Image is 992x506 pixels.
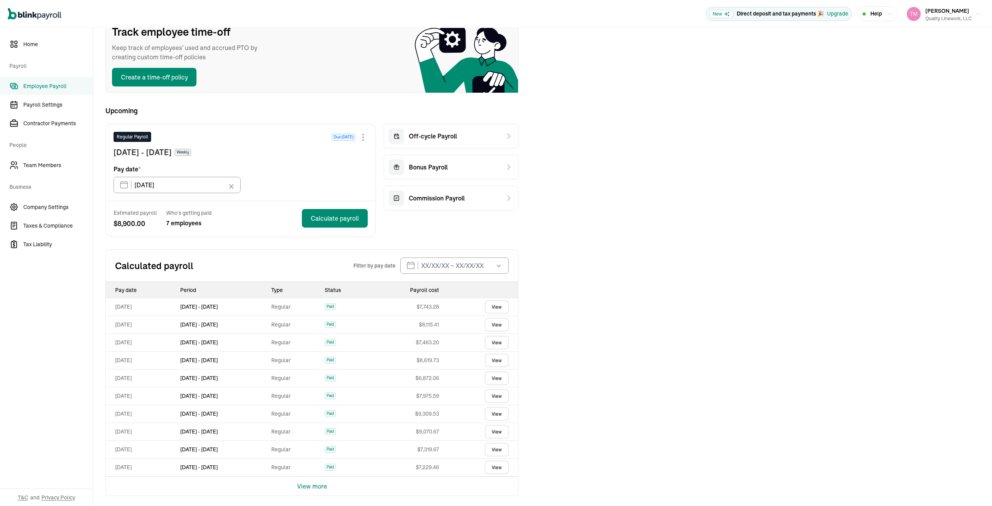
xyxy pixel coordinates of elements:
a: View [485,354,509,367]
span: Help [870,10,882,18]
td: [DATE] [106,440,177,458]
input: XX/XX/XX [114,177,241,193]
span: New [709,10,734,18]
span: Paid [325,464,336,471]
td: [DATE] [106,316,177,333]
td: [DATE] - [DATE] [177,298,269,316]
span: Paid [325,321,336,328]
span: Payroll Settings [23,101,93,109]
th: Type [268,282,322,298]
th: Period [177,282,269,298]
span: Paid [325,392,336,399]
td: Regular [268,351,322,369]
span: Track employee time-off [112,24,267,40]
th: Payroll cost [369,282,442,298]
td: Regular [268,458,322,476]
span: People [9,133,88,155]
span: Off-cycle Payroll [409,131,457,141]
td: [DATE] [106,298,177,316]
button: Upgrade [827,10,848,18]
iframe: Chat Widget [863,422,992,506]
td: [DATE] [106,333,177,351]
span: Who’s getting paid [166,209,212,217]
td: Regular [268,405,322,423]
th: Pay date [106,282,177,298]
td: [DATE] - [DATE] [177,440,269,458]
button: View more [297,477,327,496]
td: [DATE] - [DATE] [177,423,269,440]
span: $ 7,229.46 [416,464,439,471]
span: Tax Liability [23,240,93,249]
span: Commission Payroll [409,193,465,203]
span: $ 9,070.67 [416,428,439,435]
div: Quality Linework, LLC [925,15,972,22]
span: Contractor Payments [23,119,93,128]
span: $ 8,115.41 [419,321,439,328]
a: View [485,461,509,474]
p: Direct deposit and tax payments 🎉 [737,10,824,18]
span: Business [9,175,88,197]
span: T&C [18,494,28,501]
td: Regular [268,423,322,440]
th: Status [322,282,369,298]
span: $ 8,619.73 [417,357,439,364]
td: [DATE] [106,423,177,440]
td: Regular [268,440,322,458]
input: XX/XX/XX ~ XX/XX/XX [400,257,509,274]
button: [PERSON_NAME]Quality Linework, LLC [904,4,984,24]
span: $ 7,463.20 [416,339,439,346]
td: [DATE] [106,458,177,476]
span: Regular Payroll [117,133,148,140]
button: Create a time-off policy [112,68,196,86]
span: $ 6,872.06 [415,375,439,382]
a: View [485,425,509,439]
td: Regular [268,316,322,333]
span: Filter by pay date [353,262,396,269]
span: Privacy Policy [41,494,75,501]
td: [DATE] [106,405,177,423]
span: Paid [325,428,336,435]
span: Due [DATE] [332,134,355,141]
td: [DATE] - [DATE] [177,458,269,476]
a: View [485,443,509,456]
span: Paid [325,339,336,346]
span: Upcoming [105,105,518,116]
span: Paid [325,357,336,364]
span: $ 9,309.53 [415,410,439,417]
td: [DATE] [106,351,177,369]
nav: Global [8,3,61,25]
span: Home [23,40,93,48]
a: View [485,389,509,403]
span: Pay date [114,164,141,174]
a: View [485,300,509,314]
span: Taxes & Compliance [23,222,93,230]
td: [DATE] - [DATE] [177,316,269,333]
td: [DATE] [106,387,177,405]
span: 7 employees [166,218,212,228]
span: Bonus Payroll [409,162,448,172]
a: View [485,407,509,421]
span: Company Settings [23,203,93,211]
a: View [485,336,509,349]
a: View [485,371,509,385]
td: [DATE] [106,369,177,387]
td: [DATE] - [DATE] [177,369,269,387]
td: [DATE] - [DATE] [177,387,269,405]
h2: Calculated payroll [115,259,353,272]
button: Help [858,6,898,21]
span: $ 7,319.67 [417,446,439,453]
td: Regular [268,333,322,351]
span: [PERSON_NAME] [925,7,969,14]
td: [DATE] - [DATE] [177,351,269,369]
td: [DATE] - [DATE] [177,333,269,351]
a: View [485,318,509,332]
span: Weekly [175,149,191,156]
span: Keep track of employees’ used and accrued PTO by creating custom time-off policies [112,43,267,62]
td: Regular [268,387,322,405]
span: $ 8,900.00 [114,218,157,229]
span: Payroll [9,54,88,76]
span: Paid [325,375,336,382]
td: Regular [268,298,322,316]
